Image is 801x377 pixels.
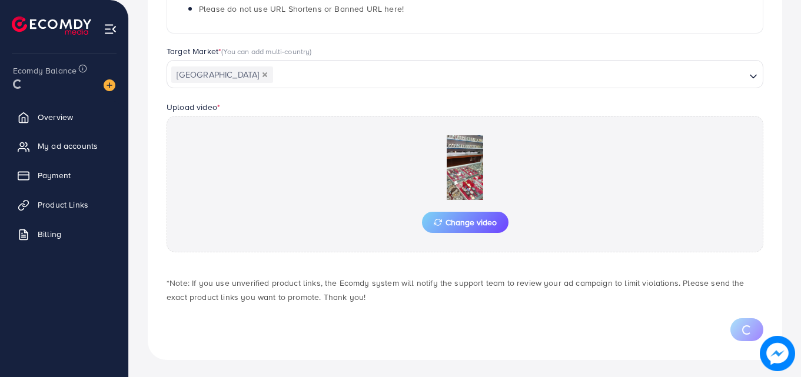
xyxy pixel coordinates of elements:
input: Search for option [274,66,745,84]
span: Product Links [38,199,88,211]
img: logo [12,16,91,35]
span: [GEOGRAPHIC_DATA] [171,66,273,83]
span: Billing [38,228,61,240]
a: Payment [9,164,119,187]
span: Payment [38,169,71,181]
div: Search for option [167,60,763,88]
img: image [760,336,795,371]
span: Overview [38,111,73,123]
span: My ad accounts [38,140,98,152]
span: Change video [434,218,497,226]
a: Billing [9,222,119,246]
span: Ecomdy Balance [13,65,77,76]
label: Upload video [167,101,220,113]
label: Target Market [167,45,312,57]
button: Change video [422,212,508,233]
button: Deselect Pakistan [262,72,268,78]
p: *Note: If you use unverified product links, the Ecomdy system will notify the support team to rev... [167,276,763,304]
a: Product Links [9,193,119,216]
img: Preview Image [406,135,524,200]
img: menu [104,22,117,36]
a: Overview [9,105,119,129]
span: (You can add multi-country) [221,46,311,56]
img: image [104,79,115,91]
a: My ad accounts [9,134,119,158]
span: Please do not use URL Shortens or Banned URL here! [199,3,404,15]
